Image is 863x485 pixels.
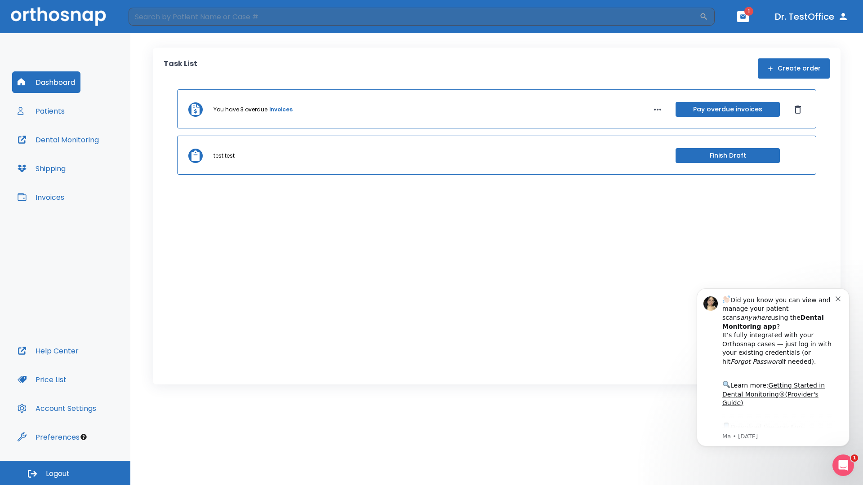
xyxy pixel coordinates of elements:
[758,58,830,79] button: Create order
[80,433,88,441] div: Tooltip anchor
[771,9,852,25] button: Dr. TestOffice
[12,129,104,150] button: Dental Monitoring
[12,100,70,122] button: Patients
[791,102,805,117] button: Dismiss
[46,469,70,479] span: Logout
[214,106,267,114] p: You have 3 overdue
[11,7,106,26] img: Orthosnap
[12,397,102,419] button: Account Settings
[269,106,293,114] a: invoices
[851,454,858,462] span: 1
[214,152,235,160] p: test test
[129,8,699,26] input: Search by Patient Name or Case #
[12,426,85,448] button: Preferences
[164,58,197,79] p: Task List
[12,158,71,179] button: Shipping
[683,277,863,481] iframe: Intercom notifications message
[12,340,84,362] button: Help Center
[12,186,70,208] button: Invoices
[12,369,72,390] button: Price List
[676,148,780,163] button: Finish Draft
[676,102,780,117] button: Pay overdue invoices
[744,7,753,16] span: 1
[832,454,854,476] iframe: Intercom live chat
[12,71,80,93] button: Dashboard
